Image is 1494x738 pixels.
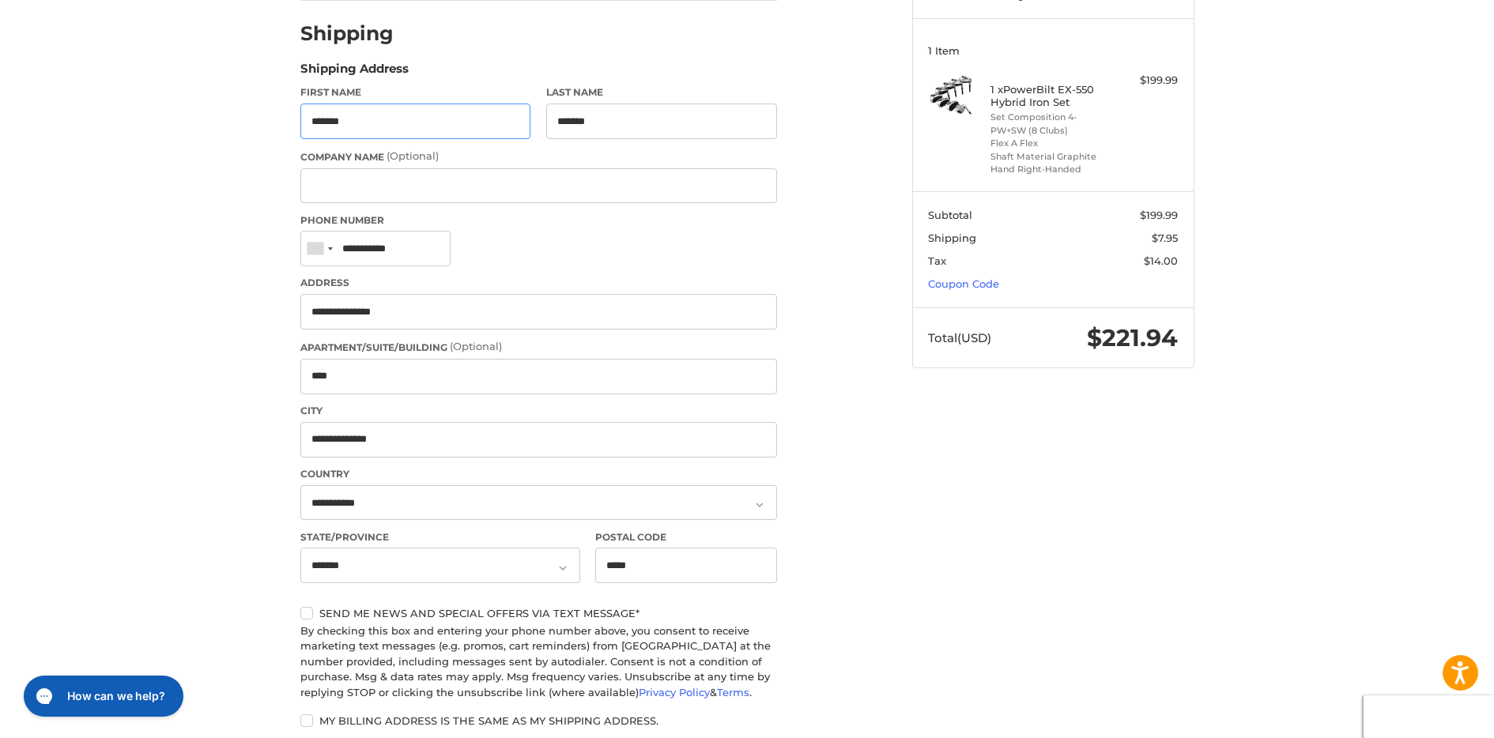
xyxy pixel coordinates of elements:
label: Apartment/Suite/Building [300,339,777,355]
label: My billing address is the same as my shipping address. [300,714,777,727]
label: City [300,404,777,418]
label: State/Province [300,530,580,544]
a: Privacy Policy [639,686,710,698]
label: Company Name [300,149,777,164]
span: $7.95 [1152,232,1178,244]
li: Set Composition 4-PW+SW (8 Clubs) [990,111,1111,137]
label: Address [300,276,777,290]
label: Country [300,467,777,481]
li: Flex A Flex [990,137,1111,150]
a: Coupon Code [928,277,999,290]
a: Terms [717,686,749,698]
span: Shipping [928,232,976,244]
h3: 1 Item [928,44,1178,57]
small: (Optional) [450,340,502,352]
legend: Shipping Address [300,60,409,85]
h2: Shipping [300,21,394,46]
label: Last Name [546,85,777,100]
span: $221.94 [1087,323,1178,352]
div: $199.99 [1115,73,1178,88]
span: Tax [928,254,946,267]
label: Phone Number [300,213,777,228]
span: $14.00 [1144,254,1178,267]
iframe: Gorgias live chat messenger [16,670,188,722]
li: Hand Right-Handed [990,163,1111,176]
span: Subtotal [928,209,972,221]
span: Total (USD) [928,330,991,345]
div: By checking this box and entering your phone number above, you consent to receive marketing text ... [300,623,777,701]
li: Shaft Material Graphite [990,150,1111,164]
small: (Optional) [387,149,439,162]
label: Send me news and special offers via text message* [300,607,777,619]
label: Postal Code [595,530,777,544]
iframe: Google Customer Reviews [1364,695,1494,738]
label: First Name [300,85,531,100]
span: $199.99 [1140,209,1178,221]
h4: 1 x PowerBilt EX-550 Hybrid Iron Set [990,83,1111,109]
